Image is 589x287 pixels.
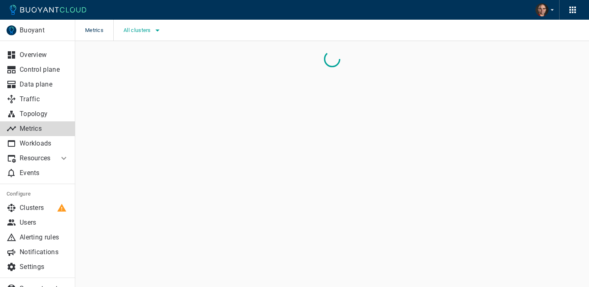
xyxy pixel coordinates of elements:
p: Workloads [20,139,69,148]
img: Travis Beckham [535,3,549,16]
span: Metrics [85,20,113,41]
p: Resources [20,154,52,162]
p: Control plane [20,66,69,74]
p: Buoyant [20,26,68,34]
p: Notifications [20,248,69,256]
p: Events [20,169,69,177]
p: Overview [20,51,69,59]
p: Data plane [20,80,69,89]
p: Traffic [20,95,69,103]
p: Alerting rules [20,233,69,241]
span: All clusters [124,27,153,34]
p: Settings [20,263,69,271]
p: Clusters [20,204,69,212]
h5: Configure [7,191,69,197]
button: All clusters [124,24,162,36]
p: Users [20,219,69,227]
p: Metrics [20,125,69,133]
img: Buoyant [7,25,16,35]
p: Topology [20,110,69,118]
